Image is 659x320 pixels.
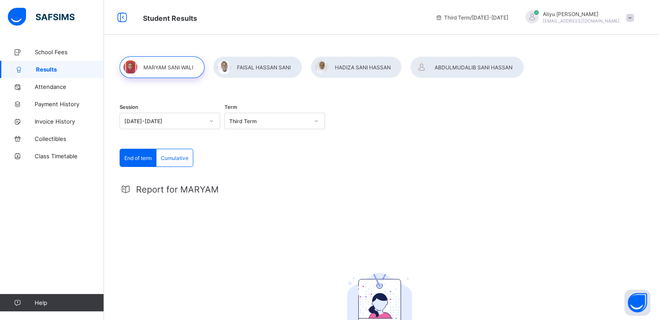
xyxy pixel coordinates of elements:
[120,104,138,110] span: Session
[229,118,309,124] div: Third Term
[224,104,237,110] span: Term
[517,10,638,25] div: AliyuUmar
[435,14,508,21] span: session/term information
[543,18,620,23] span: [EMAIL_ADDRESS][DOMAIN_NAME]
[35,153,104,160] span: Class Timetable
[161,155,188,161] span: Cumulative
[8,8,75,26] img: safsims
[124,118,204,124] div: [DATE]-[DATE]
[35,299,104,306] span: Help
[543,11,620,17] span: Aliyu [PERSON_NAME]
[35,135,104,142] span: Collectibles
[143,14,197,23] span: Student Results
[624,290,650,316] button: Open asap
[35,83,104,90] span: Attendance
[124,155,152,161] span: End of term
[35,101,104,108] span: Payment History
[136,184,219,195] span: Report for MARYAM
[35,118,104,125] span: Invoice History
[36,66,104,73] span: Results
[35,49,104,56] span: School Fees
